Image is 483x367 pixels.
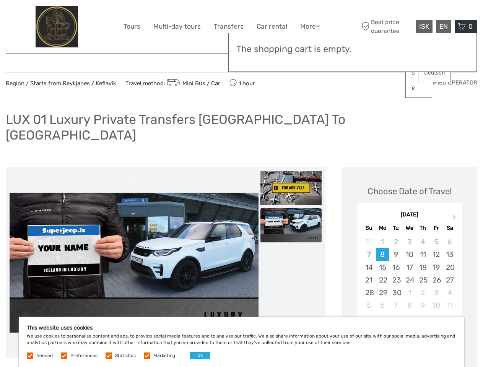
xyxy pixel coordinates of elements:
[429,223,443,233] div: Fr
[403,286,416,299] div: Choose Wednesday, October 1st, 2025
[443,274,456,286] div: Choose Saturday, September 27th, 2025
[362,286,376,299] div: Choose Sunday, September 28th, 2025
[260,208,322,242] img: 16fb447c7d50440eaa484c9a0dbf045b_slider_thumbnail.jpeg
[362,299,376,312] div: Choose Sunday, October 5th, 2025
[389,261,403,274] div: Choose Tuesday, September 16th, 2025
[376,223,389,233] div: Mo
[389,223,403,233] div: Tu
[443,235,456,248] div: Not available Saturday, September 6th, 2025
[429,248,443,261] div: Choose Friday, September 12th, 2025
[260,171,322,205] img: d17cabca94be4cdf9a944f0c6cf5d444_slider_thumbnail.jpg
[443,223,456,233] div: Sa
[403,235,416,248] div: Not available Wednesday, September 3rd, 2025
[406,82,432,96] a: £
[124,21,140,32] a: Tours
[406,66,432,80] a: $
[443,299,456,312] div: Choose Saturday, October 11th, 2025
[229,78,255,88] span: 1 hour
[419,23,429,30] span: ISK
[429,299,443,312] div: Choose Friday, October 10th, 2025
[418,66,450,80] a: Deutsch
[6,80,116,88] span: Region / Starts from:
[214,21,244,32] a: Transfers
[362,248,376,261] div: Not available Sunday, September 7th, 2025
[70,352,98,359] label: Preferences
[165,80,220,87] a: Mini Bus / Car
[443,261,456,274] div: Choose Saturday, September 20th, 2025
[27,325,456,331] h5: This website uses cookies
[357,211,462,219] div: [DATE]
[236,44,469,55] h3: The shopping cart is empty.
[376,286,389,299] div: Choose Monday, September 29th, 2025
[421,79,477,87] span: Verified Operator
[376,274,389,286] div: Choose Monday, September 22nd, 2025
[10,193,259,333] img: 16fb447c7d50440eaa484c9a0dbf045b_main_slider.jpeg
[63,80,116,87] a: Reykjanes / Keflavík
[389,274,403,286] div: Choose Tuesday, September 23rd, 2025
[376,261,389,274] div: Choose Monday, September 15th, 2025
[403,261,416,274] div: Choose Wednesday, September 17th, 2025
[403,223,416,233] div: We
[389,299,403,312] div: Choose Tuesday, October 7th, 2025
[389,235,403,248] div: Not available Tuesday, September 2nd, 2025
[467,23,474,30] span: 0
[6,112,477,143] h1: LUX 01 Luxury Private Transfers [GEOGRAPHIC_DATA] To [GEOGRAPHIC_DATA]
[368,185,452,197] div: Choose Date of Travel
[416,248,429,261] div: Choose Thursday, September 11th, 2025
[362,274,376,286] div: Choose Sunday, September 21st, 2025
[153,352,175,359] label: Marketing
[443,286,456,299] div: Choose Saturday, October 4th, 2025
[359,235,459,312] div: month 2025-09
[36,352,53,359] label: Needed
[300,21,320,32] a: More
[416,235,429,248] div: Not available Thursday, September 4th, 2025
[389,286,403,299] div: Choose Tuesday, September 30th, 2025
[436,20,451,33] div: EN
[153,21,201,32] a: Multi-day tours
[359,18,414,35] span: Best price guarantee
[362,223,376,233] div: Su
[403,274,416,286] div: Choose Wednesday, September 24th, 2025
[403,299,416,312] div: Choose Wednesday, October 8th, 2025
[449,213,461,225] button: Next Month
[19,317,464,367] div: We use cookies to personalise content and ads, to provide social media features and to analyse ou...
[443,248,456,261] div: Choose Saturday, September 13th, 2025
[389,248,403,261] div: Choose Tuesday, September 9th, 2025
[416,261,429,274] div: Choose Thursday, September 18th, 2025
[11,13,86,19] p: We're away right now. Please check back later!
[190,352,210,359] button: OK
[376,248,389,261] div: Choose Monday, September 8th, 2025
[36,6,78,47] img: City Center Hotel
[376,235,389,248] div: Not available Monday, September 1st, 2025
[376,299,389,312] div: Choose Monday, October 6th, 2025
[88,12,97,21] button: Open LiveChat chat widget
[362,235,376,248] div: Not available Sunday, August 31st, 2025
[429,286,443,299] div: Choose Friday, October 3rd, 2025
[429,235,443,248] div: Not available Friday, September 5th, 2025
[416,223,429,233] div: Th
[362,261,376,274] div: Choose Sunday, September 14th, 2025
[257,21,287,32] a: Car rental
[416,299,429,312] div: Choose Thursday, October 9th, 2025
[429,261,443,274] div: Choose Friday, September 19th, 2025
[416,274,429,286] div: Choose Thursday, September 25th, 2025
[416,286,429,299] div: Choose Thursday, October 2nd, 2025
[115,352,136,359] label: Statistics
[403,248,416,261] div: Choose Wednesday, September 10th, 2025
[125,78,220,88] span: Travel method:
[429,274,443,286] div: Choose Friday, September 26th, 2025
